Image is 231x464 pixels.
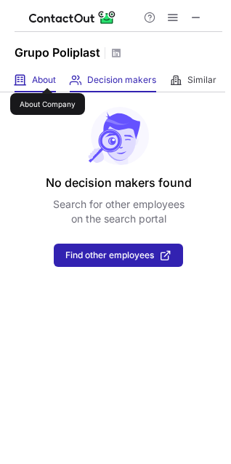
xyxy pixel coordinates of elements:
header: No decision makers found [46,174,192,191]
span: Decision makers [87,74,156,86]
h1: Grupo Poliplast [15,44,100,61]
img: ContactOut v5.3.10 [29,9,116,26]
p: Search for other employees on the search portal [53,197,185,226]
span: About [32,74,56,86]
span: Similar [187,74,216,86]
span: Find other employees [65,250,154,260]
img: No leads found [87,107,150,165]
button: Find other employees [54,244,183,267]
